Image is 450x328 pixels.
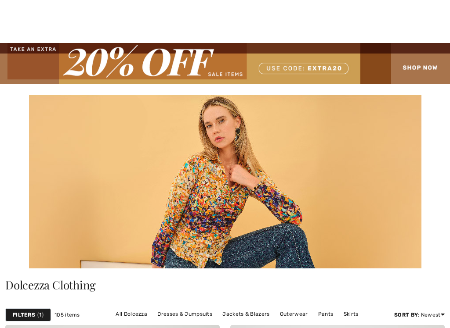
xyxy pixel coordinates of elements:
[314,308,338,320] a: Pants
[13,311,35,319] strong: Filters
[29,95,421,269] img: Dolcezza Clothing - Canada | Shop Artistic Fashion Online at 1ère Avenue
[37,311,44,319] span: 1
[153,308,217,320] a: Dresses & Jumpsuits
[339,308,363,320] a: Skirts
[394,311,445,319] div: : Newest
[394,312,418,318] strong: Sort By
[54,311,80,319] span: 105 items
[276,308,312,320] a: Outerwear
[218,308,274,320] a: Jackets & Blazers
[111,308,152,320] a: All Dolcezza
[5,277,96,292] span: Dolcezza Clothing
